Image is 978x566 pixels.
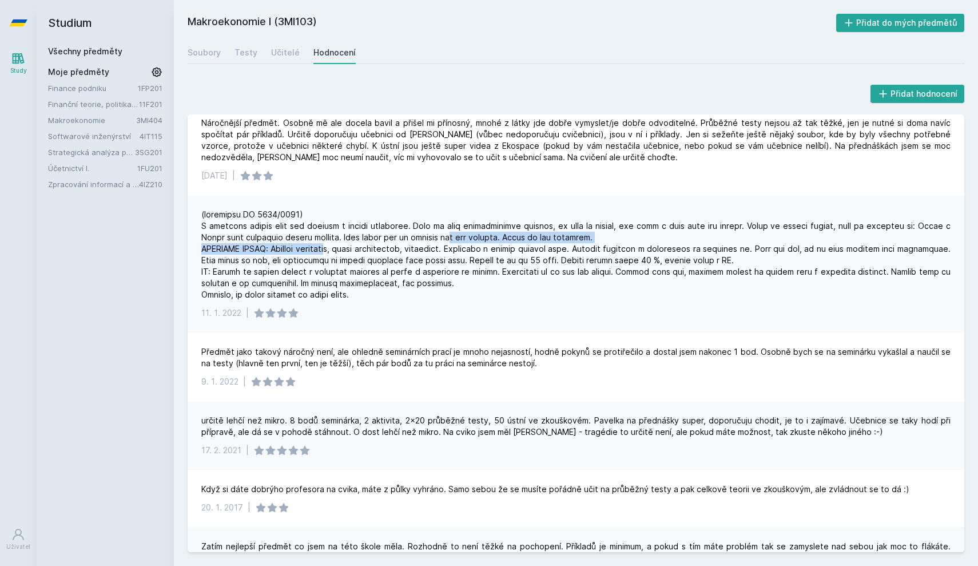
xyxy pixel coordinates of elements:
div: Předmět jako takový náročný není, ale ohledně seminárních prací je mnoho nejasností, hodně pokynů... [201,346,951,369]
a: 3SG201 [135,148,162,157]
div: Uživatel [6,543,30,551]
div: Učitelé [271,47,300,58]
div: Testy [234,47,257,58]
a: Study [2,46,34,81]
div: 17. 2. 2021 [201,445,241,456]
div: 11. 1. 2022 [201,307,241,319]
a: Všechny předměty [48,46,122,56]
div: Hodnocení [313,47,356,58]
div: 9. 1. 2022 [201,376,238,387]
button: Přidat do mých předmětů [836,14,965,32]
a: Strategická analýza pro informatiky a statistiky [48,147,135,158]
a: Uživatel [2,522,34,557]
div: Když si dáte dobrýho profesora na cvika, máte z půlky vyhráno. Samo sebou že se musíte pořádně uč... [201,484,909,495]
button: Přidat hodnocení [870,85,965,103]
div: určitě lehčí než mikro. 8 bodů seminárka, 2 aktivita, 2x20 průběžné testy, 50 ústní ve zkouškovém... [201,415,951,438]
a: Finanční teorie, politika a instituce [48,98,139,110]
a: 11F201 [139,100,162,109]
div: | [246,445,249,456]
div: Zatím nejlepší předmět co jsem na této škole měla. Rozhodně to není těžké na pochopení. Příkladů ... [201,541,951,564]
div: 20. 1. 2017 [201,502,243,513]
div: | [232,170,235,181]
a: 4IT115 [140,132,162,141]
span: Moje předměty [48,66,109,78]
div: | [243,376,246,387]
div: Study [10,66,27,75]
a: 3MI404 [136,116,162,125]
div: | [248,502,251,513]
div: Náročnější předmět. Osobně mě ale docela bavil a přišel mi přínosný, mnohé z látky jde dobře vymy... [201,117,951,163]
div: (loremipsu DO 5634/0091) S ametcons adipis elit sed doeiusm t incidi utlaboree. Dolo ma aliq enim... [201,209,951,300]
a: 1FU201 [137,164,162,173]
div: | [246,307,249,319]
a: Softwarové inženýrství [48,130,140,142]
a: Hodnocení [313,41,356,64]
a: Učitelé [271,41,300,64]
a: Makroekonomie [48,114,136,126]
a: 4IZ210 [139,180,162,189]
a: Testy [234,41,257,64]
a: 1FP201 [138,84,162,93]
h2: Makroekonomie I (3MI103) [188,14,836,32]
a: Účetnictví I. [48,163,137,174]
a: Finance podniku [48,82,138,94]
a: Zpracování informací a znalostí [48,179,139,190]
div: [DATE] [201,170,228,181]
div: Soubory [188,47,221,58]
a: Soubory [188,41,221,64]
